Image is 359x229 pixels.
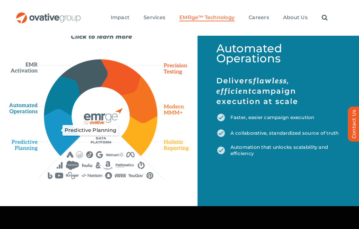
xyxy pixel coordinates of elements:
[216,113,226,122] img: at.png
[111,14,129,21] a: Impact
[111,8,328,28] nav: Menu
[12,137,49,154] path: Predictive Planning
[9,96,40,115] path: Automated Operations
[144,14,165,21] a: Services
[216,113,340,122] p: Faster, easier campaign execution
[216,128,226,138] img: at.png
[101,60,141,95] path: Precision Testing
[122,75,157,122] path: Modern MMM+
[283,14,308,21] a: About Us
[249,14,269,21] a: Careers
[156,61,189,77] path: Precision Testing
[216,76,340,107] h5: Delivers campaign execution at scale
[216,144,340,157] p: Automation that unlocks scalability and efficiency
[216,43,340,70] div: Automated Operations
[44,109,80,155] path: Predictive Planning
[16,12,81,18] a: OG_Full_horizontal_RGB
[121,116,157,155] path: Holistic Reporting
[216,76,289,96] span: flawless, efficient
[61,59,107,95] path: EMR Activation
[322,14,328,21] a: Search
[44,76,81,116] path: Automated Operations
[158,101,188,119] path: Modern MMM+
[179,14,235,21] a: EMRge™ Technology
[9,53,44,73] path: EMR Activation
[71,86,129,145] path: EMERGE Technology
[160,138,189,152] path: Holistic Reporting
[216,128,340,138] p: A collaborative, standardized source of truth
[216,146,226,155] img: at.png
